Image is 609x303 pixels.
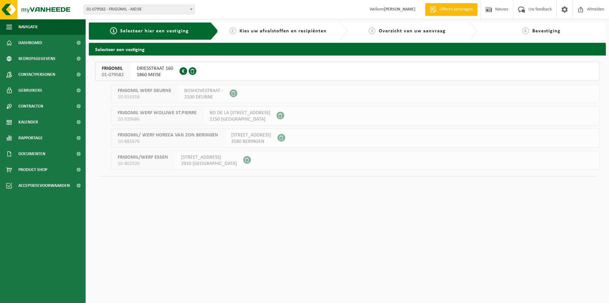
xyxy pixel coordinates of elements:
button: FRIGOMIL 01-079582 DRIESSTRAAT 1601860 MEISE [95,62,599,81]
span: 4 [522,27,529,34]
span: [STREET_ADDRESS] [231,132,271,138]
span: BD DE LA [STREET_ADDRESS] [210,110,270,116]
span: DRIESSTRAAT 160 [137,65,173,72]
strong: [PERSON_NAME] [384,7,416,12]
span: 3 [369,27,376,34]
span: Gebruikers [18,82,42,98]
span: 10-939686 [118,116,197,122]
h2: Selecteer een vestiging [89,43,606,55]
span: FRIGOMIL/ WERF HORECA VAN ZON BERINGEN [118,132,218,138]
span: FRIGOMIL WERF WOLUWE ST.PIERRE [118,110,197,116]
span: Acceptatievoorwaarden [18,178,70,194]
span: 10-881676 [118,138,218,145]
span: Bevestiging [532,29,560,34]
span: Selecteer hier een vestiging [120,29,189,34]
span: Documenten [18,146,45,162]
span: Contactpersonen [18,67,55,82]
span: FRIGOMIL [102,65,124,72]
span: 2100 DEURNE [184,94,223,100]
span: Overzicht van uw aanvraag [379,29,446,34]
span: Bedrijfsgegevens [18,51,56,67]
span: 01-079582 - FRIGOMIL - MEISE [84,5,194,14]
span: 10-914318 [118,94,171,100]
span: Contracten [18,98,43,114]
span: FRIGOMIL WERF DEURNE [118,88,171,94]
span: 1150 [GEOGRAPHIC_DATA] [210,116,270,122]
span: 2910 [GEOGRAPHIC_DATA] [181,161,237,167]
span: 3580 BERINGEN [231,138,271,145]
span: [STREET_ADDRESS] [181,154,237,161]
span: Kalender [18,114,38,130]
span: Dashboard [18,35,42,51]
span: FRIGOMIL/WERF ESSEN [118,154,168,161]
span: 01-079582 [102,72,124,78]
span: Offerte aanvragen [438,6,474,13]
span: Rapportage [18,130,43,146]
a: Offerte aanvragen [425,3,477,16]
span: 2 [229,27,236,34]
span: 1 [110,27,117,34]
span: 1860 MEISE [137,72,173,78]
span: Product Shop [18,162,47,178]
span: Navigatie [18,19,38,35]
span: 10-802320 [118,161,168,167]
span: BOSHOVESTRAAT - [184,88,223,94]
span: Kies uw afvalstoffen en recipiënten [239,29,327,34]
